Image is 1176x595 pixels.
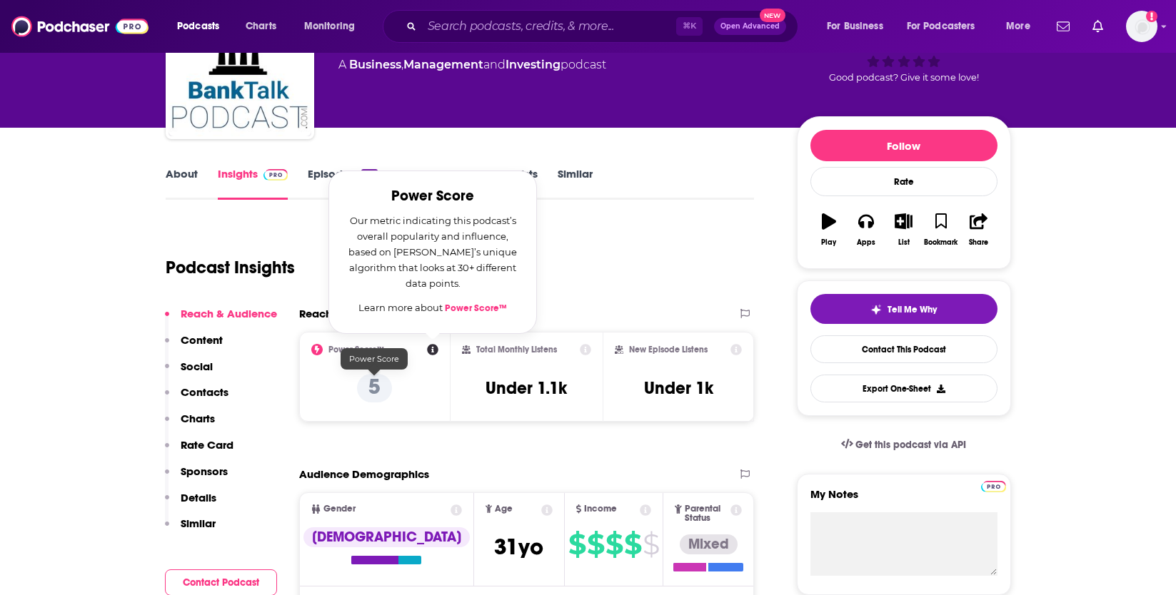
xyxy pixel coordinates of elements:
span: Get this podcast via API [855,439,966,451]
img: tell me why sparkle [870,304,882,315]
a: Reviews [398,167,439,200]
button: Follow [810,130,997,161]
a: Charts [236,15,285,38]
p: Charts [181,412,215,425]
a: Contact This Podcast [810,335,997,363]
button: Reach & Audience [165,307,277,333]
span: , [401,58,403,71]
button: tell me why sparkleTell Me Why [810,294,997,324]
a: Episodes129 [308,167,377,200]
span: New [760,9,785,22]
span: and [483,58,506,71]
h2: Total Monthly Listens [476,345,557,355]
button: Charts [165,412,215,438]
button: Similar [165,517,216,543]
a: Similar [558,167,593,200]
button: Bookmark [923,204,960,255]
button: Open AdvancedNew [714,18,786,35]
span: 31 yo [494,533,543,561]
div: Share [969,238,988,247]
span: Income [584,504,617,514]
div: 129 [361,169,377,179]
img: Podchaser Pro [981,481,1006,492]
span: $ [568,533,586,556]
a: Lists [516,167,538,200]
span: $ [587,533,604,556]
button: Sponsors [165,464,228,491]
p: Learn more about [346,300,519,316]
label: My Notes [810,487,997,512]
div: Play [821,238,836,247]
button: open menu [167,15,238,38]
p: Content [181,333,223,347]
button: Rate Card [165,438,233,464]
button: Details [165,491,216,517]
svg: Add a profile image [1146,11,1157,22]
h2: Power Score [346,188,519,204]
img: Podchaser Pro [263,169,288,180]
h2: Power Score™ [328,345,384,355]
span: Open Advanced [720,23,780,30]
button: Share [960,204,997,255]
button: Export One-Sheet [810,375,997,402]
a: Get this podcast via API [830,427,978,462]
h3: Under 1.1k [486,377,567,399]
button: Show profile menu [1126,11,1157,42]
span: Charts [246,16,276,36]
span: Monitoring [304,16,355,36]
button: open menu [294,15,373,38]
button: Content [165,333,223,360]
h3: Under 1k [644,377,713,399]
p: Social [181,360,213,373]
img: Podchaser - Follow, Share and Rate Podcasts [11,13,149,40]
a: Pro website [981,479,1006,492]
span: Tell Me Why [888,304,937,315]
div: List [898,238,910,247]
div: Rate [810,167,997,196]
a: Show notifications dropdown [1087,14,1109,39]
p: Sponsors [181,464,228,478]
a: InsightsPodchaser Pro [218,167,288,200]
span: $ [643,533,659,556]
button: open menu [898,15,996,38]
a: About [166,167,198,200]
p: Reach & Audience [181,307,277,320]
input: Search podcasts, credits, & more... [422,15,676,38]
h2: New Episode Listens [629,345,708,355]
h2: Reach [299,307,332,320]
div: Bookmark [924,238,958,247]
span: Podcasts [177,16,219,36]
img: User Profile [1126,11,1157,42]
div: Mixed [680,534,738,554]
p: Details [181,491,216,504]
span: Parental Status [685,504,728,523]
button: open menu [996,15,1048,38]
button: List [885,204,922,255]
span: For Podcasters [907,16,975,36]
a: Power Score™ [445,302,507,314]
p: Similar [181,517,216,530]
a: Investing [506,58,561,71]
p: 5 [357,374,392,402]
button: open menu [817,15,901,38]
span: $ [605,533,623,556]
a: Show notifications dropdown [1051,14,1075,39]
a: Business [349,58,401,71]
h1: Podcast Insights [166,257,295,278]
h2: Audience Demographics [299,467,429,481]
button: Contacts [165,385,228,412]
span: ⌘ K [676,17,703,36]
a: Management [403,58,483,71]
span: Gender [323,504,356,514]
span: Logged in as ellerylsmith123 [1126,11,1157,42]
span: Age [495,504,513,514]
span: More [1006,16,1030,36]
span: Good podcast? Give it some love! [829,72,979,83]
div: Apps [857,238,875,247]
div: [DEMOGRAPHIC_DATA] [303,527,470,547]
div: Power Score [341,348,408,370]
a: Credits [459,167,496,200]
button: Social [165,360,213,386]
button: Play [810,204,848,255]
